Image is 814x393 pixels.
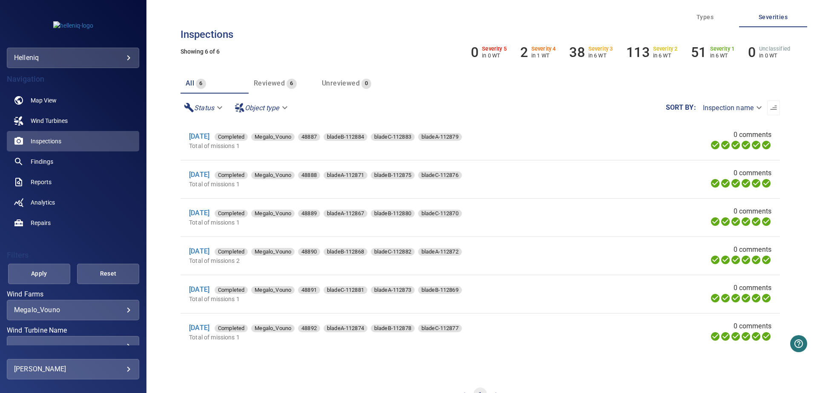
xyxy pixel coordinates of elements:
svg: Uploading 100% [710,140,720,150]
svg: Uploading 100% [710,331,720,342]
label: Wind Farms [7,291,139,298]
svg: Data Formatted 100% [720,216,731,227]
span: Reviewed [254,79,285,87]
li: Severity 3 [569,44,613,60]
div: 48892 [298,325,320,332]
span: 6 [287,79,296,88]
svg: Matching 100% [751,293,761,303]
h6: 51 [691,44,706,60]
span: Megalo_Vouno [251,133,295,141]
svg: ML Processing 100% [741,331,751,342]
div: bladeC-112877 [418,325,462,332]
span: 0 [361,79,371,88]
svg: Data Formatted 100% [720,140,731,150]
a: [DATE] [189,209,209,217]
span: 0 comments [734,130,772,140]
div: Wind Farms [7,300,139,320]
span: Megalo_Vouno [251,324,295,333]
span: bladeB-112880 [371,209,415,218]
div: bladeB-112880 [371,210,415,217]
svg: ML Processing 100% [741,140,751,150]
span: bladeC-112876 [418,171,462,179]
p: Total of missions 2 [189,256,587,265]
span: bladeA-112867 [324,209,367,218]
span: Completed [215,171,248,179]
div: bladeA-112873 [371,286,415,294]
em: Object type [245,104,279,112]
li: Severity 5 [471,44,507,60]
span: Wind Turbines [31,117,68,125]
span: 0 comments [734,245,772,255]
button: Apply [8,264,70,284]
p: in 6 WT [710,52,735,59]
span: 0 comments [734,321,772,331]
svg: Data Formatted 100% [720,293,731,303]
li: Severity Unclassified [748,44,790,60]
span: 48889 [298,209,320,218]
span: bladeA-112871 [324,171,367,179]
li: Severity 1 [691,44,734,60]
span: bladeC-112870 [418,209,462,218]
svg: Classification 100% [761,331,771,342]
span: Reports [31,178,52,186]
svg: Matching 100% [751,216,761,227]
h6: Severity 4 [531,46,556,52]
div: bladeB-112868 [324,248,367,256]
span: bladeB-112869 [418,286,462,294]
svg: Uploading 100% [710,216,720,227]
svg: Selecting 100% [731,140,741,150]
span: Completed [215,133,248,141]
h5: Showing 6 of 6 [181,48,780,55]
span: 48892 [298,324,320,333]
span: Types [676,12,734,23]
svg: ML Processing 100% [741,216,751,227]
span: Unreviewed [322,79,360,87]
p: Total of missions 1 [189,333,587,342]
p: in 1 WT [531,52,556,59]
span: bladeA-112879 [418,133,462,141]
div: Status [181,100,228,115]
div: Megalo_Vouno [251,325,295,332]
a: map noActive [7,90,139,111]
h6: 0 [471,44,479,60]
a: [DATE] [189,247,209,255]
div: bladeC-112881 [324,286,367,294]
h6: Severity 5 [482,46,507,52]
p: in 0 WT [759,52,790,59]
svg: Selecting 100% [731,293,741,303]
span: bladeC-112882 [371,248,415,256]
svg: Classification 100% [761,140,771,150]
h4: Navigation [7,75,139,83]
span: bladeC-112877 [418,324,462,333]
div: Megalo_Vouno [251,210,295,217]
svg: Classification 100% [761,255,771,265]
span: Completed [215,209,248,218]
span: 6 [196,79,206,88]
span: bladeA-112874 [324,324,367,333]
a: [DATE] [189,132,209,140]
div: [PERSON_NAME] [14,362,132,376]
p: Total of missions 1 [189,295,587,303]
div: Completed [215,325,248,332]
div: bladeB-112884 [324,133,367,141]
div: bladeC-112870 [418,210,462,217]
div: Megalo_Vouno [14,306,132,314]
svg: Matching 100% [751,178,761,188]
h6: 0 [748,44,756,60]
button: Reset [77,264,139,284]
div: Megalo_Vouno [251,248,295,256]
div: Completed [215,286,248,294]
div: Object type [231,100,293,115]
span: Completed [215,324,248,333]
span: 48890 [298,248,320,256]
div: 48889 [298,210,320,217]
div: Completed [215,248,248,256]
a: [DATE] [189,324,209,332]
a: repairs noActive [7,213,139,233]
div: bladeA-112872 [418,248,462,256]
a: [DATE] [189,285,209,293]
span: 0 comments [734,283,772,293]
